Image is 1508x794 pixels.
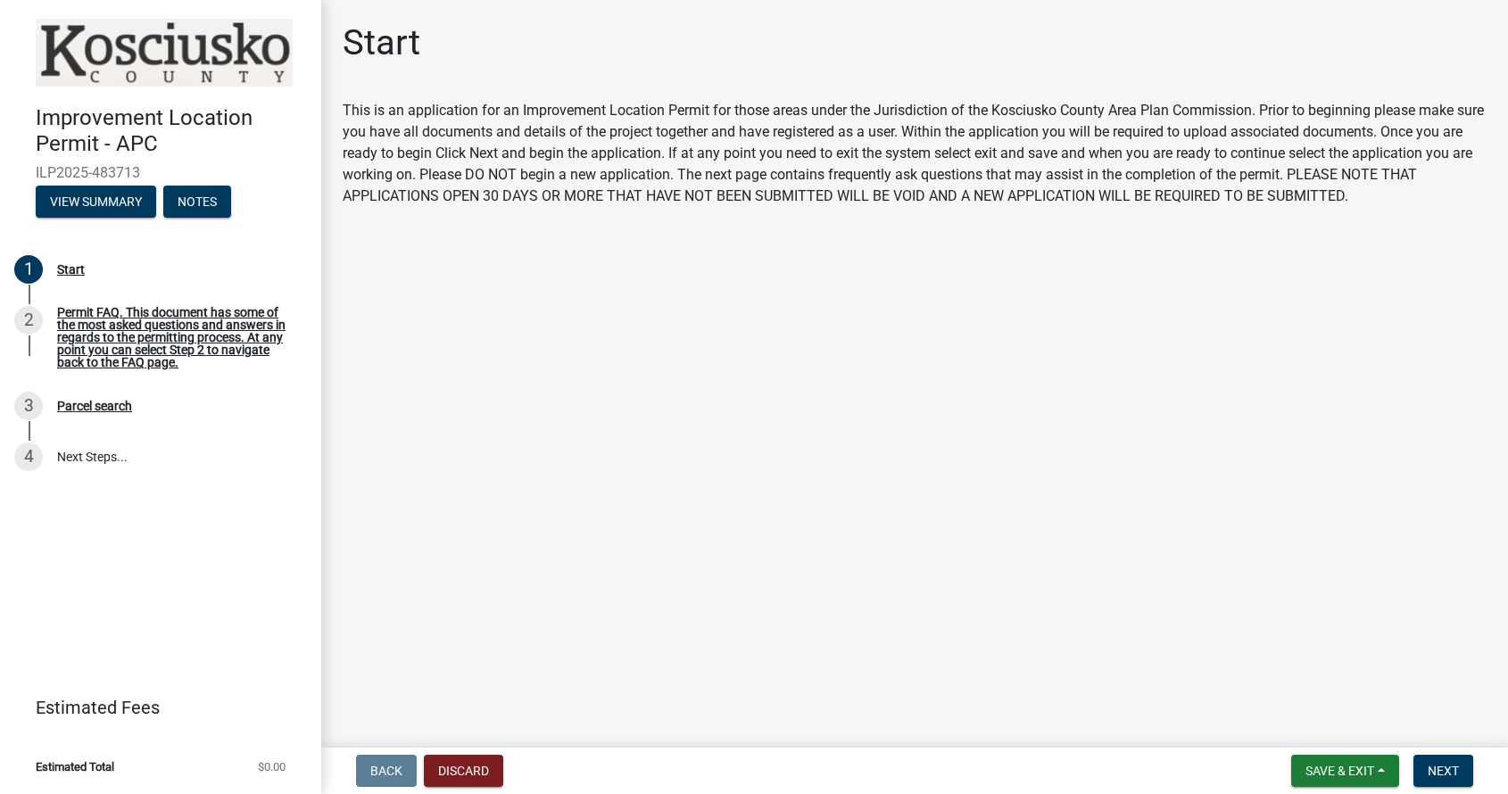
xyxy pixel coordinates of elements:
[14,255,43,284] div: 1
[370,764,402,778] span: Back
[424,755,503,787] button: Discard
[57,263,85,276] div: Start
[36,105,307,157] h4: Improvement Location Permit - APC
[36,761,114,773] span: Estimated Total
[1413,755,1473,787] button: Next
[36,19,293,87] img: Kosciusko County, Indiana
[258,761,286,773] span: $0.00
[1428,764,1459,778] span: Next
[163,186,231,218] button: Notes
[57,306,293,368] div: Permit FAQ. This document has some of the most asked questions and answers in regards to the perm...
[14,306,43,335] div: 2
[343,100,1487,207] div: This is an application for an Improvement Location Permit for those areas under the Jurisdiction ...
[36,186,156,218] button: View Summary
[14,392,43,420] div: 3
[356,755,417,787] button: Back
[1291,755,1399,787] button: Save & Exit
[163,195,231,210] wm-modal-confirm: Notes
[14,690,293,725] a: Estimated Fees
[36,164,286,181] span: ILP2025-483713
[14,442,43,471] div: 4
[36,195,156,210] wm-modal-confirm: Summary
[343,21,420,64] h1: Start
[1305,764,1374,778] span: Save & Exit
[57,400,132,412] div: Parcel search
